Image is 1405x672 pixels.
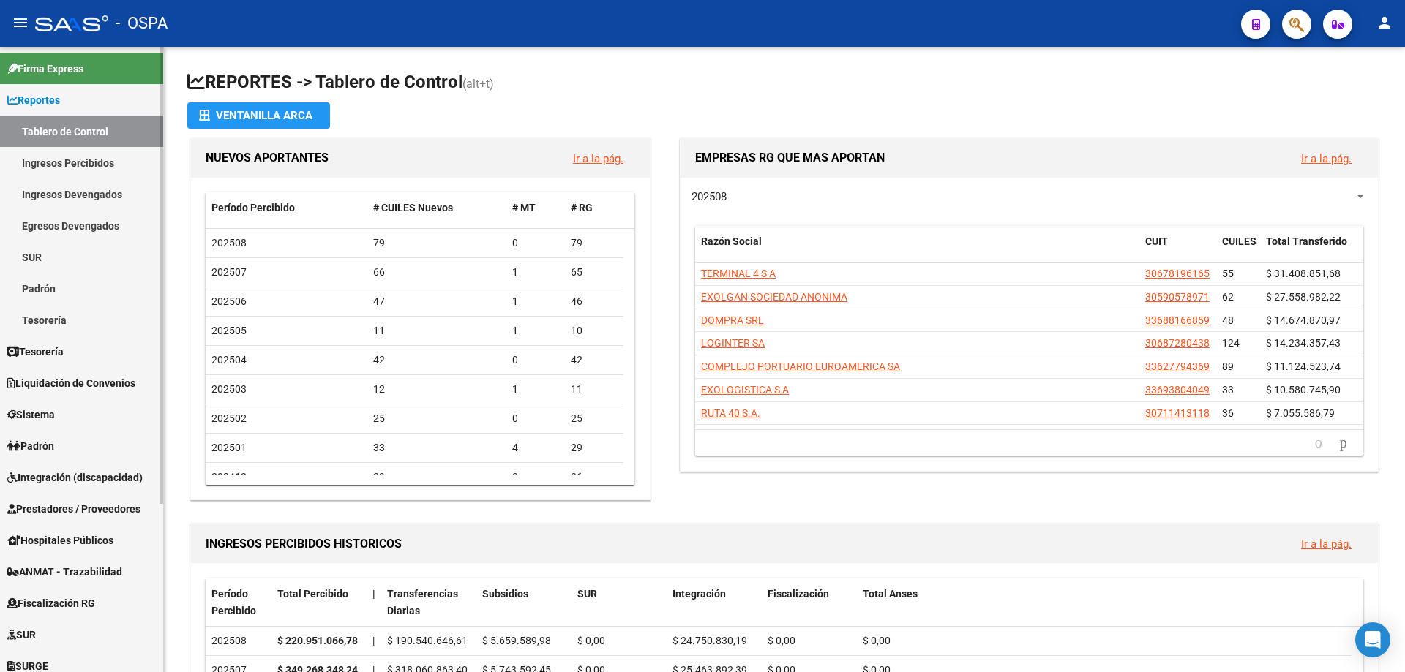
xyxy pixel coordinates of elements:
span: - OSPA [116,7,168,39]
span: $ 0,00 [768,635,795,646]
span: NUEVOS APORTANTES [206,151,329,165]
span: Total Anses [863,588,918,600]
datatable-header-cell: Razón Social [695,226,1139,274]
span: 202501 [211,442,247,453]
span: Fiscalización [768,588,829,600]
span: Período Percibido [211,202,295,214]
span: $ 10.580.745,90 [1266,384,1341,396]
span: 62 [1222,291,1234,303]
span: (alt+t) [462,77,494,91]
span: 89 [1222,360,1234,372]
div: 42 [571,352,618,369]
datatable-header-cell: Subsidios [476,578,572,627]
span: Prestadores / Proveedores [7,501,140,517]
span: # MT [512,202,536,214]
div: 25 [373,410,501,427]
span: EXOLGAN SOCIEDAD ANONIMA [701,291,847,303]
span: TERMINAL 4 S A [701,268,776,279]
div: 11 [373,322,501,339]
span: Subsidios [482,588,528,600]
span: COMPLEJO PORTUARIO EUROAMERICA SA [701,360,900,372]
span: CUIT [1145,235,1168,247]
div: 65 [571,264,618,281]
span: Total Transferido [1266,235,1347,247]
datatable-header-cell: Integración [667,578,762,627]
span: $ 31.408.851,68 [1266,268,1341,279]
div: 1 [512,264,559,281]
span: 202503 [211,383,247,395]
span: $ 0,00 [863,635,891,646]
span: 202505 [211,325,247,336]
span: ANMAT - Trazabilidad [7,564,122,580]
h1: REPORTES -> Tablero de Control [187,70,1382,96]
span: 202412 [211,471,247,483]
span: 55 [1222,268,1234,279]
span: 33693804049 [1145,384,1210,396]
span: $ 14.674.870,97 [1266,314,1341,326]
datatable-header-cell: Total Anses [857,578,1352,627]
div: 47 [373,293,501,310]
div: Ventanilla ARCA [199,102,318,129]
datatable-header-cell: Total Percibido [271,578,367,627]
span: Total Percibido [277,588,348,600]
button: Ir a la pág. [1289,145,1363,172]
div: 79 [571,235,618,252]
datatable-header-cell: CUILES [1216,226,1260,274]
span: 124 [1222,337,1240,349]
datatable-header-cell: # MT [506,192,565,224]
div: 1 [512,293,559,310]
span: 202502 [211,412,247,424]
span: $ 24.750.830,19 [672,635,747,646]
span: 33627794369 [1145,360,1210,372]
span: # CUILES Nuevos [373,202,453,214]
div: 66 [373,264,501,281]
span: $ 0,00 [577,635,605,646]
div: 11 [571,381,618,398]
span: SUR [577,588,597,600]
span: 202504 [211,354,247,366]
span: | [372,588,375,600]
span: | [372,635,375,646]
span: 30711413118 [1145,407,1210,419]
datatable-header-cell: SUR [572,578,667,627]
div: 0 [512,235,559,252]
span: 33688166859 [1145,314,1210,326]
div: 46 [571,293,618,310]
span: SUR [7,627,36,643]
div: 202508 [211,633,266,649]
span: $ 5.659.589,98 [482,635,551,646]
span: 202508 [692,190,727,203]
div: 79 [373,235,501,252]
span: 36 [1222,407,1234,419]
div: 4 [512,439,559,456]
a: go to previous page [1308,435,1329,451]
mat-icon: menu [12,14,29,31]
datatable-header-cell: Total Transferido [1260,226,1363,274]
datatable-header-cell: # CUILES Nuevos [367,192,507,224]
mat-icon: person [1376,14,1393,31]
div: 42 [373,352,501,369]
a: Ir a la pág. [1301,537,1352,551]
span: EXOLOGISTICA S A [701,384,789,396]
span: $ 190.540.646,61 [387,635,468,646]
span: INGRESOS PERCIBIDOS HISTORICOS [206,537,402,551]
span: Transferencias Diarias [387,588,458,616]
span: 202508 [211,237,247,249]
span: $ 27.558.982,22 [1266,291,1341,303]
span: Fiscalización RG [7,595,95,611]
datatable-header-cell: | [367,578,381,627]
span: # RG [571,202,593,214]
span: Firma Express [7,61,83,77]
a: Ir a la pág. [1301,152,1352,165]
span: Padrón [7,438,54,454]
div: 39 [373,469,501,486]
span: 30687280438 [1145,337,1210,349]
span: Integración (discapacidad) [7,469,143,486]
button: Ir a la pág. [1289,530,1363,557]
datatable-header-cell: # RG [565,192,623,224]
span: Sistema [7,407,55,423]
span: Hospitales Públicos [7,532,113,548]
span: $ 7.055.586,79 [1266,407,1335,419]
div: 12 [373,381,501,398]
datatable-header-cell: Período Percibido [206,192,367,224]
